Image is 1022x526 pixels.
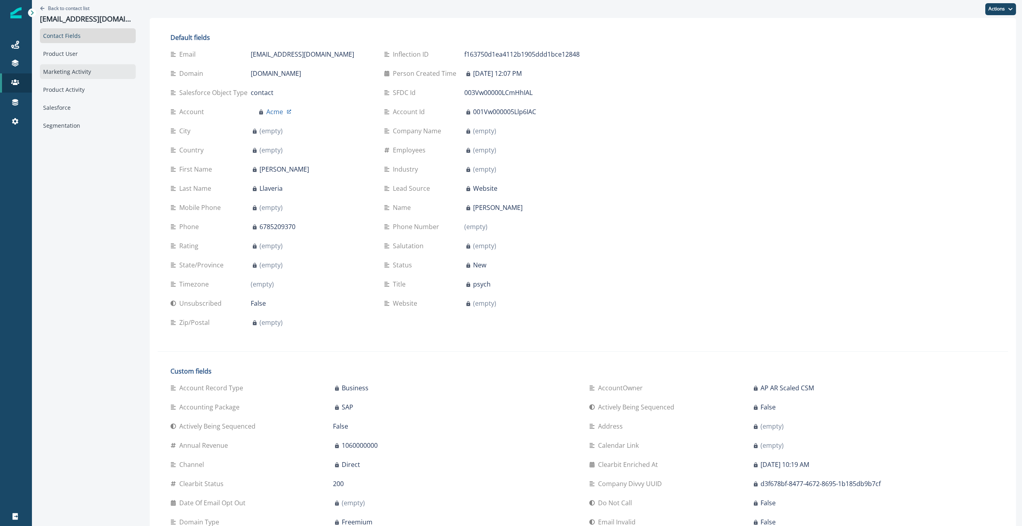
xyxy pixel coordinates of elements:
[259,145,283,155] p: (empty)
[259,241,283,251] p: (empty)
[40,118,136,133] div: Segmentation
[40,100,136,115] div: Salesforce
[179,402,243,412] p: Accounting Package
[333,421,348,431] p: False
[251,69,301,78] p: [DOMAIN_NAME]
[179,145,207,155] p: Country
[259,203,283,212] p: (empty)
[342,441,378,450] p: 1060000000
[179,88,251,97] p: Salesforce Object Type
[179,184,214,193] p: Last Name
[179,126,194,136] p: City
[761,402,776,412] p: False
[40,82,136,97] div: Product Activity
[259,318,283,327] p: (empty)
[393,164,421,174] p: Industry
[179,498,249,508] p: Date of Email Opt Out
[393,49,432,59] p: Inflection ID
[179,69,206,78] p: Domain
[179,441,231,450] p: Annual Revenue
[393,203,414,212] p: Name
[179,421,259,431] p: Actively Being Sequenced
[179,164,215,174] p: First Name
[464,49,580,59] p: f163750d1ea4112b1905ddd1bce12848
[393,107,428,117] p: Account Id
[761,421,784,431] p: (empty)
[342,498,365,508] p: (empty)
[473,164,496,174] p: (empty)
[761,441,784,450] p: (empty)
[393,69,460,78] p: Person Created Time
[179,107,207,117] p: Account
[473,279,491,289] p: psych
[761,479,881,488] p: d3f678bf-8477-4672-8695-1b185db9b7cf
[598,383,646,393] p: AccountOwner
[48,5,89,12] p: Back to contact list
[473,184,497,193] p: Website
[40,46,136,61] div: Product User
[179,241,202,251] p: Rating
[473,260,486,270] p: New
[179,222,202,231] p: Phone
[393,241,427,251] p: Salutation
[342,460,360,469] p: Direct
[259,184,283,193] p: Llaveria
[598,479,665,488] p: Company Divvy UUID
[40,64,136,79] div: Marketing Activity
[464,222,487,231] p: (empty)
[170,34,584,42] h2: Default fields
[473,241,496,251] p: (empty)
[10,7,22,18] img: Inflection
[473,299,496,308] p: (empty)
[251,299,266,308] p: False
[393,279,409,289] p: Title
[179,383,246,393] p: Account Record Type
[259,164,309,174] p: [PERSON_NAME]
[179,260,227,270] p: State/Province
[40,28,136,43] div: Contact Fields
[333,479,344,488] p: 200
[393,184,433,193] p: Lead Source
[985,3,1016,15] button: Actions
[598,498,635,508] p: Do Not Call
[761,498,776,508] p: False
[598,460,661,469] p: Clearbit Enriched At
[393,145,429,155] p: Employees
[473,107,536,117] p: 001Vw000005Llp6IAC
[473,126,496,136] p: (empty)
[40,15,136,24] p: [EMAIL_ADDRESS][DOMAIN_NAME]
[473,145,496,155] p: (empty)
[251,88,273,97] p: contact
[393,299,420,308] p: Website
[393,260,415,270] p: Status
[259,260,283,270] p: (empty)
[598,402,677,412] p: Actively Being Sequenced
[598,421,626,431] p: Address
[251,49,354,59] p: [EMAIL_ADDRESS][DOMAIN_NAME]
[473,69,522,78] p: [DATE] 12:07 PM
[179,318,213,327] p: Zip/Postal
[761,383,814,393] p: AP AR Scaled CSM
[393,88,419,97] p: SFDC Id
[342,383,368,393] p: Business
[179,299,225,308] p: Unsubscribed
[179,279,212,289] p: Timezone
[761,460,809,469] p: [DATE] 10:19 AM
[464,88,533,97] p: 003Vw00000LCmHhIAL
[251,279,274,289] p: (empty)
[342,402,353,412] p: SAP
[473,203,523,212] p: [PERSON_NAME]
[259,222,295,231] p: 6785209370
[266,107,283,117] p: Acme
[179,203,224,212] p: Mobile Phone
[393,126,444,136] p: Company Name
[179,49,199,59] p: Email
[40,5,89,12] button: Go back
[598,441,642,450] p: Calendar Link
[179,479,227,488] p: Clearbit Status
[179,460,207,469] p: Channel
[170,368,995,375] h2: Custom fields
[393,222,442,231] p: Phone Number
[259,126,283,136] p: (empty)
